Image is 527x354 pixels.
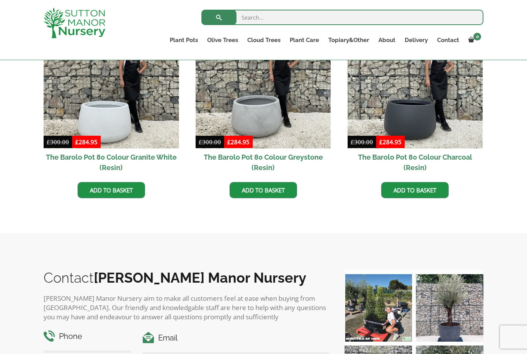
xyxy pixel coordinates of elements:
[203,35,243,46] a: Olive Trees
[285,35,324,46] a: Plant Care
[400,35,432,46] a: Delivery
[416,274,483,342] img: A beautiful multi-stem Spanish Olive tree potted in our luxurious fibre clay pots 😍😍
[201,10,483,25] input: Search...
[44,13,179,149] img: The Barolo Pot 80 Colour Granite White (Resin)
[227,138,231,146] span: £
[143,332,329,344] h4: Email
[165,35,203,46] a: Plant Pots
[464,35,483,46] a: 0
[44,330,131,342] h4: Phone
[243,35,285,46] a: Cloud Trees
[196,13,331,149] img: The Barolo Pot 80 Colour Greystone (Resin)
[75,138,79,146] span: £
[47,138,50,146] span: £
[379,138,383,146] span: £
[351,138,354,146] span: £
[44,13,179,177] a: Sale! The Barolo Pot 80 Colour Granite White (Resin)
[44,148,179,176] h2: The Barolo Pot 80 Colour Granite White (Resin)
[78,182,145,198] a: Add to basket: “The Barolo Pot 80 Colour Granite White (Resin)”
[199,138,221,146] bdi: 300.00
[196,148,331,176] h2: The Barolo Pot 80 Colour Greystone (Resin)
[432,35,464,46] a: Contact
[47,138,69,146] bdi: 300.00
[348,13,483,177] a: Sale! The Barolo Pot 80 Colour Charcoal (Resin)
[44,270,329,286] h2: Contact
[227,138,250,146] bdi: 284.95
[348,13,483,149] img: The Barolo Pot 80 Colour Charcoal (Resin)
[324,35,374,46] a: Topiary&Other
[379,138,402,146] bdi: 284.95
[75,138,98,146] bdi: 284.95
[345,274,412,342] img: Our elegant & picturesque Angustifolia Cones are an exquisite addition to your Bay Tree collectio...
[44,294,329,322] p: [PERSON_NAME] Manor Nursery aim to make all customers feel at ease when buying from [GEOGRAPHIC_D...
[381,182,449,198] a: Add to basket: “The Barolo Pot 80 Colour Charcoal (Resin)”
[374,35,400,46] a: About
[199,138,202,146] span: £
[348,148,483,176] h2: The Barolo Pot 80 Colour Charcoal (Resin)
[94,270,306,286] b: [PERSON_NAME] Manor Nursery
[230,182,297,198] a: Add to basket: “The Barolo Pot 80 Colour Greystone (Resin)”
[351,138,373,146] bdi: 300.00
[196,13,331,177] a: Sale! The Barolo Pot 80 Colour Greystone (Resin)
[44,8,105,38] img: logo
[473,33,481,40] span: 0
